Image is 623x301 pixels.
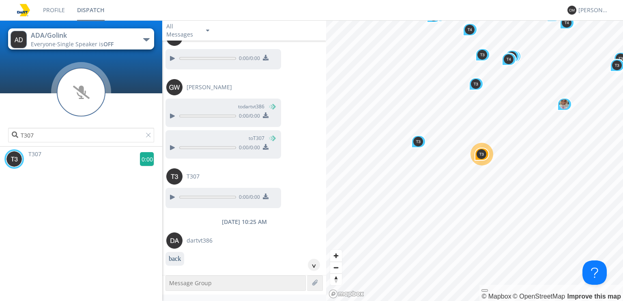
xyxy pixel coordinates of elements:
img: 373638.png [612,60,622,70]
iframe: Toggle Customer Support [582,260,607,285]
span: 0:00 / 0:00 [236,144,260,153]
a: Map feedback [567,293,621,300]
span: dartvt386 [187,236,213,245]
div: Map marker [463,23,477,36]
img: download media button [263,55,269,60]
div: Map marker [475,48,490,61]
img: 373638.png [11,31,27,48]
div: [PERSON_NAME] [578,6,609,14]
span: to T307 [249,135,264,142]
span: T307 [187,172,200,181]
a: Mapbox logo [329,289,364,299]
img: 373638.png [166,168,183,185]
img: download media button [263,144,269,150]
button: Zoom out [330,262,342,273]
div: Map marker [502,53,516,66]
span: OFF [103,40,114,48]
div: Map marker [560,16,574,29]
span: to dartvt386 [238,103,264,110]
button: Zoom in [330,250,342,262]
div: [DATE] 10:25 AM [162,218,326,226]
img: 373638.png [504,54,513,64]
img: caret-down-sm.svg [206,30,209,32]
img: f2cee3dc12b4475398f1cbb086ccc244 [559,99,569,109]
a: OpenStreetMap [513,293,565,300]
img: download media button [263,112,269,118]
div: Map marker [411,135,426,148]
img: 373638.png [477,149,486,159]
canvas: Map [326,20,623,301]
button: Toggle attribution [481,289,488,292]
a: Mapbox [481,293,511,300]
img: 373638.png [166,79,183,95]
span: Single Speaker is [57,40,114,48]
input: Search users [8,128,154,142]
div: ADA/Golink [31,31,122,40]
dc-p: back [169,255,181,262]
div: Map marker [505,50,520,63]
span: [PERSON_NAME] [187,83,232,91]
div: ^ [308,259,320,271]
img: 373638.png [471,79,481,89]
button: ADA/GolinkEveryone·Single Speaker isOFF [8,28,154,49]
div: Map marker [557,98,572,111]
span: T307 [28,150,41,158]
img: 373638.png [477,50,487,60]
img: 373638.png [465,25,475,34]
img: 373638.png [6,151,22,167]
img: download media button [263,193,269,199]
div: All Messages [166,22,199,39]
div: Map marker [475,148,489,161]
img: 373638.png [567,6,576,15]
span: 0:00 / 0:00 [236,193,260,202]
span: 0:00 / 0:00 [236,55,260,64]
img: 373638.png [562,18,571,28]
div: Map marker [469,77,483,90]
img: 373638.png [507,52,517,61]
div: Everyone · [31,40,122,48]
img: 373638.png [413,137,423,146]
span: 0:00 / 0:00 [236,112,260,121]
img: 78cd887fa48448738319bff880e8b00c [16,3,31,17]
img: 373638.png [166,232,183,249]
button: Reset bearing to north [330,273,342,285]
